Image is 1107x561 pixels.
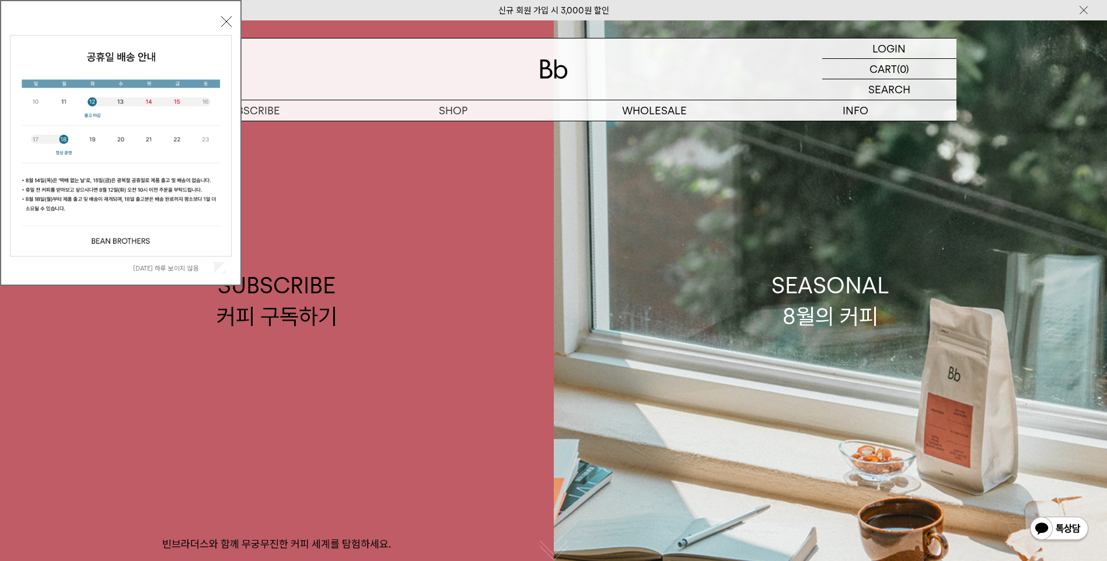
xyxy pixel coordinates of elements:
[869,59,897,79] p: CART
[822,59,956,79] a: CART (0)
[897,59,909,79] p: (0)
[133,264,212,272] label: [DATE] 하루 보이지 않음
[868,79,910,100] p: SEARCH
[221,16,232,27] button: 닫기
[822,38,956,59] a: LOGIN
[771,270,889,332] div: SEASONAL 8월의 커피
[755,100,956,121] p: INFO
[216,270,337,332] div: SUBSCRIBE 커피 구독하기
[540,59,568,79] img: 로고
[1029,516,1089,544] img: 카카오톡 채널 1:1 채팅 버튼
[151,100,352,121] a: SUBSCRIBE
[498,5,609,16] a: 신규 회원 가입 시 3,000원 할인
[352,100,554,121] a: SHOP
[872,38,906,58] p: LOGIN
[554,100,755,121] p: WHOLESALE
[11,36,231,256] img: cb63d4bbb2e6550c365f227fdc69b27f_113810.jpg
